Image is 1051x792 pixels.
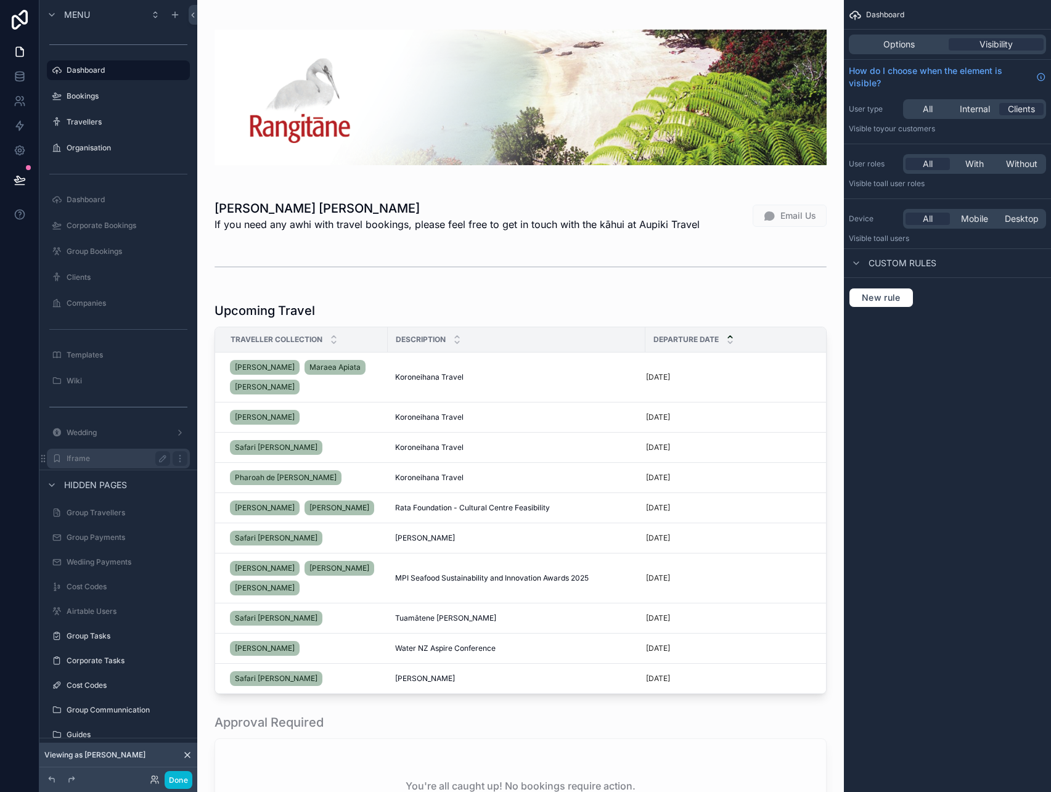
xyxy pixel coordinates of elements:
[923,103,933,115] span: All
[64,9,90,21] span: Menu
[47,552,190,572] a: Wediing Payments
[67,705,187,715] label: Group Communnication
[960,103,990,115] span: Internal
[47,676,190,695] a: Cost Codes
[1005,213,1039,225] span: Desktop
[47,602,190,621] a: Airtable Users
[67,376,187,386] label: Wiki
[965,158,984,170] span: With
[880,234,909,243] span: all users
[67,656,187,666] label: Corporate Tasks
[64,479,127,491] span: Hidden pages
[47,138,190,158] a: Organisation
[67,533,187,542] label: Group Payments
[67,730,187,740] label: Guides
[849,65,1046,89] a: How do I choose when the element is visible?
[47,577,190,597] a: Cost Codes
[880,124,935,133] span: Your customers
[47,242,190,261] a: Group Bookings
[47,503,190,523] a: Group Travellers
[849,104,898,114] label: User type
[67,91,187,101] label: Bookings
[396,335,446,345] span: Description
[653,335,719,345] span: Departure Date
[47,528,190,547] a: Group Payments
[47,449,190,468] a: Iframe
[866,10,904,20] span: Dashboard
[67,350,187,360] label: Templates
[67,508,187,518] label: Group Travellers
[67,680,187,690] label: Cost Codes
[849,65,1031,89] span: How do I choose when the element is visible?
[67,557,187,567] label: Wediing Payments
[67,65,182,75] label: Dashboard
[849,234,1046,243] p: Visible to
[67,606,187,616] label: Airtable Users
[1008,103,1035,115] span: Clients
[849,288,914,308] button: New rule
[849,159,898,169] label: User roles
[979,38,1013,51] span: Visibility
[67,631,187,641] label: Group Tasks
[47,112,190,132] a: Travellers
[1006,158,1037,170] span: Without
[47,86,190,106] a: Bookings
[47,293,190,313] a: Companies
[883,38,915,51] span: Options
[67,143,187,153] label: Organisation
[961,213,988,225] span: Mobile
[47,725,190,745] a: Guides
[923,213,933,225] span: All
[231,335,322,345] span: Traveller collection
[47,423,190,443] a: Wedding
[47,345,190,365] a: Templates
[67,454,165,463] label: Iframe
[849,179,1046,189] p: Visible to
[67,195,187,205] label: Dashboard
[47,626,190,646] a: Group Tasks
[165,771,192,789] button: Done
[67,247,187,256] label: Group Bookings
[849,124,1046,134] p: Visible to
[923,158,933,170] span: All
[880,179,925,188] span: All user roles
[849,214,898,224] label: Device
[67,428,170,438] label: Wedding
[47,60,190,80] a: Dashboard
[869,257,936,269] span: Custom rules
[67,272,187,282] label: Clients
[67,582,187,592] label: Cost Codes
[47,651,190,671] a: Corporate Tasks
[67,117,187,127] label: Travellers
[47,267,190,287] a: Clients
[67,221,187,231] label: Corporate Bookings
[47,700,190,720] a: Group Communnication
[47,216,190,235] a: Corporate Bookings
[67,298,187,308] label: Companies
[47,190,190,210] a: Dashboard
[44,750,145,760] span: Viewing as [PERSON_NAME]
[47,371,190,391] a: Wiki
[857,292,906,303] span: New rule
